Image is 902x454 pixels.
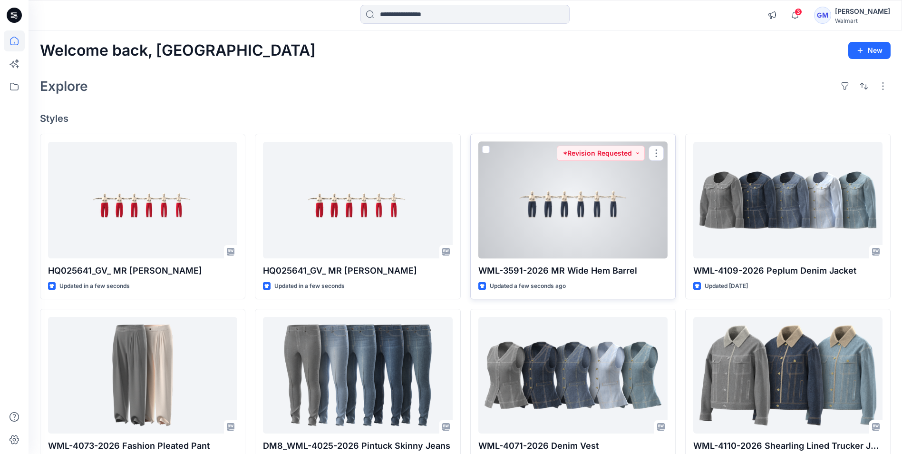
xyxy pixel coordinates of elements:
[48,142,237,258] a: HQ025641_GV_ MR Barrel Leg Jean
[693,439,883,453] p: WML-4110-2026 Shearling Lined Trucker Jacket
[693,317,883,434] a: WML-4110-2026 Shearling Lined Trucker Jacket
[263,264,452,277] p: HQ025641_GV_ MR [PERSON_NAME]
[40,42,316,59] h2: Welcome back, [GEOGRAPHIC_DATA]
[835,6,890,17] div: [PERSON_NAME]
[263,439,452,453] p: DM8_WML-4025-2026 Pintuck Skinny Jeans
[263,317,452,434] a: DM8_WML-4025-2026 Pintuck Skinny Jeans
[40,79,88,94] h2: Explore
[59,281,130,291] p: Updated in a few seconds
[478,142,668,258] a: WML-3591-2026 MR Wide Hem Barrel
[478,439,668,453] p: WML-4071-2026 Denim Vest
[705,281,748,291] p: Updated [DATE]
[814,7,831,24] div: GM
[263,142,452,258] a: HQ025641_GV_ MR Barrel Leg Jean
[848,42,891,59] button: New
[478,264,668,277] p: WML-3591-2026 MR Wide Hem Barrel
[795,8,802,16] span: 3
[48,317,237,434] a: WML-4073-2026 Fashion Pleated Pant
[48,439,237,453] p: WML-4073-2026 Fashion Pleated Pant
[490,281,566,291] p: Updated a few seconds ago
[478,317,668,434] a: WML-4071-2026 Denim Vest
[693,142,883,258] a: WML-4109-2026 Peplum Denim Jacket
[48,264,237,277] p: HQ025641_GV_ MR [PERSON_NAME]
[835,17,890,24] div: Walmart
[274,281,345,291] p: Updated in a few seconds
[40,113,891,124] h4: Styles
[693,264,883,277] p: WML-4109-2026 Peplum Denim Jacket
